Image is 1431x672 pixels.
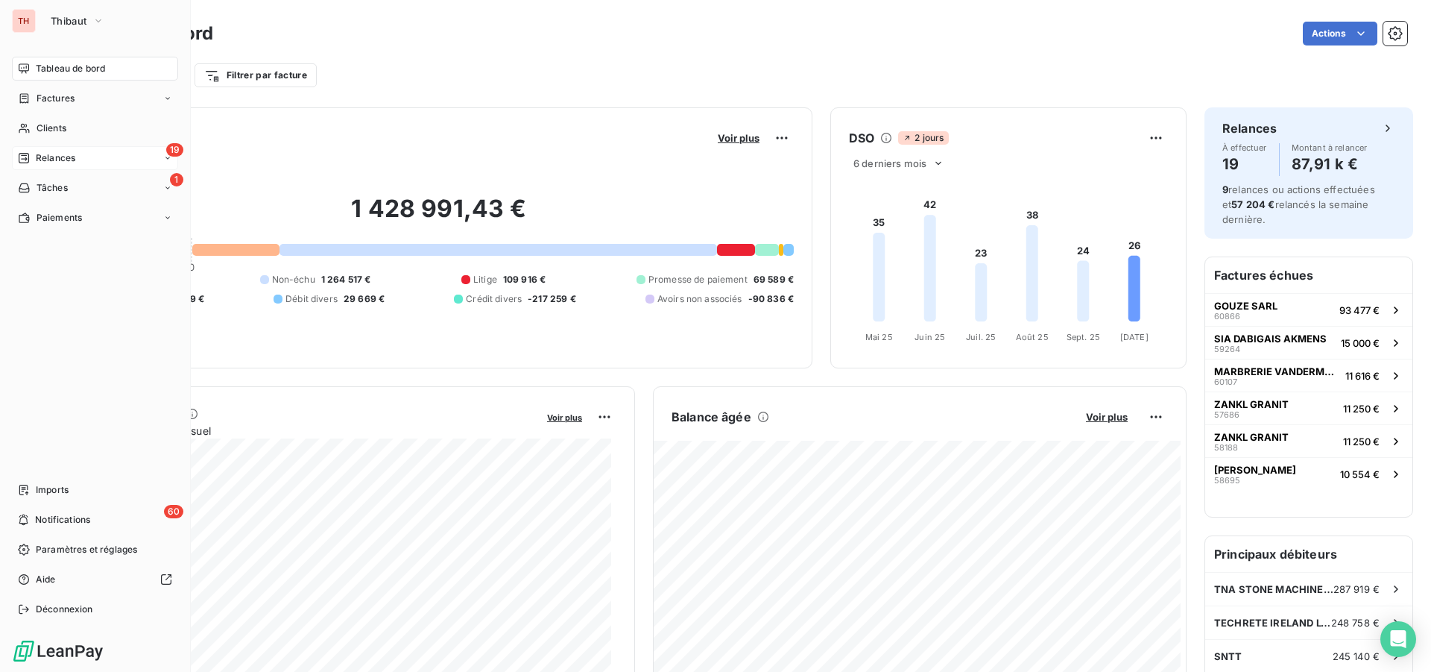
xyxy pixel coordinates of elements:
button: SIA DABIGAIS AKMENS5926415 000 € [1205,326,1412,359]
span: Factures [37,92,75,105]
h6: DSO [849,129,874,147]
button: ZANKL GRANIT5818811 250 € [1205,424,1412,457]
span: Aide [36,573,56,586]
span: Imports [36,483,69,497]
span: 9 [1222,183,1228,195]
h4: 19 [1222,152,1267,176]
span: SNTT [1214,650,1242,662]
span: Montant à relancer [1292,143,1368,152]
h6: Principaux débiteurs [1205,536,1412,572]
span: 57686 [1214,410,1239,419]
span: 10 554 € [1340,468,1380,480]
h6: Balance âgée [672,408,751,426]
span: TNA STONE MACHINERY INC. [1214,583,1333,595]
span: Clients [37,122,66,135]
span: 109 916 € [503,273,546,286]
button: Filtrer par facture [195,63,317,87]
div: Open Intercom Messenger [1380,621,1416,657]
span: Avoirs non associés [657,292,742,306]
tspan: Juin 25 [914,332,945,342]
span: 1 [170,173,183,186]
span: 69 589 € [754,273,794,286]
tspan: Sept. 25 [1067,332,1100,342]
span: Thibaut [51,15,86,27]
tspan: Août 25 [1016,332,1049,342]
button: ZANKL GRANIT5768611 250 € [1205,392,1412,424]
span: 0 [189,261,195,273]
span: 245 140 € [1333,650,1380,662]
span: relances ou actions effectuées et relancés la semaine dernière. [1222,183,1375,225]
h6: Factures échues [1205,257,1412,293]
span: Crédit divers [466,292,522,306]
span: 59264 [1214,345,1240,354]
span: 11 250 € [1343,403,1380,415]
span: GOUZE SARL [1214,300,1277,312]
span: Promesse de paiement [648,273,748,286]
span: Tâches [37,181,68,195]
button: GOUZE SARL6086693 477 € [1205,293,1412,326]
tspan: [DATE] [1120,332,1149,342]
span: Non-échu [272,273,315,286]
span: Voir plus [547,412,582,423]
span: Notifications [35,513,90,527]
span: Débit divers [285,292,338,306]
span: Litige [473,273,497,286]
span: TECHRETE IRELAND LTD [1214,617,1331,629]
span: Voir plus [718,132,759,144]
button: Voir plus [1081,410,1132,424]
span: -217 259 € [528,292,576,306]
span: 60107 [1214,377,1237,386]
button: Voir plus [713,131,764,145]
span: 6 derniers mois [853,157,926,169]
span: 248 758 € [1331,617,1380,629]
span: 93 477 € [1339,304,1380,316]
span: Chiffre d'affaires mensuel [84,423,537,439]
h2: 1 428 991,43 € [84,194,794,239]
span: 287 919 € [1333,583,1380,595]
span: [PERSON_NAME] [1214,464,1296,476]
span: MARBRERIE VANDERMARLIERE [1214,365,1339,377]
span: 15 000 € [1341,337,1380,349]
span: SIA DABIGAIS AKMENS [1214,333,1327,345]
img: Logo LeanPay [12,639,104,663]
span: À effectuer [1222,143,1267,152]
div: TH [12,9,36,33]
span: ZANKL GRANIT [1214,398,1289,410]
button: [PERSON_NAME]5869510 554 € [1205,457,1412,490]
span: 19 [166,143,183,157]
span: Relances [36,151,75,165]
span: 58188 [1214,443,1238,452]
span: -90 836 € [748,292,794,306]
span: ZANKL GRANIT [1214,431,1289,443]
span: Paramètres et réglages [36,543,137,556]
span: 29 669 € [344,292,385,306]
button: Voir plus [543,410,587,424]
button: Actions [1303,22,1377,45]
span: 58695 [1214,476,1240,485]
span: Déconnexion [36,603,93,616]
span: 60 [164,505,183,518]
span: Tableau de bord [36,62,105,75]
span: 60866 [1214,312,1240,321]
span: 57 204 € [1231,198,1274,210]
span: Voir plus [1086,411,1128,423]
span: Paiements [37,211,82,224]
span: 2 jours [898,131,948,145]
tspan: Mai 25 [865,332,893,342]
h4: 87,91 k € [1292,152,1368,176]
tspan: Juil. 25 [966,332,996,342]
button: MARBRERIE VANDERMARLIERE6010711 616 € [1205,359,1412,392]
span: 1 264 517 € [321,273,371,286]
span: 11 250 € [1343,436,1380,448]
h6: Relances [1222,119,1277,137]
span: 11 616 € [1345,370,1380,382]
a: Aide [12,568,178,591]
